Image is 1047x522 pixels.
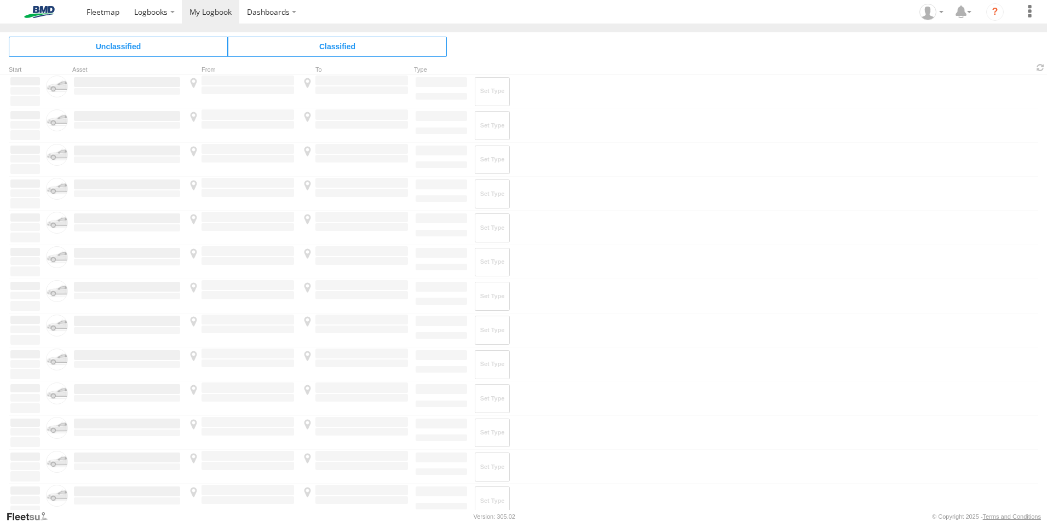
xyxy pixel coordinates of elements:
[228,37,447,56] span: Click to view Classified Trips
[72,67,182,73] div: Asset
[6,511,56,522] a: Visit our Website
[986,3,1004,21] i: ?
[414,67,469,73] div: Type
[11,6,68,18] img: bmd-logo.svg
[9,67,42,73] div: Click to Sort
[932,513,1041,520] div: © Copyright 2025 -
[300,67,410,73] div: To
[1034,62,1047,73] span: Refresh
[916,4,947,20] div: Chris Brett
[9,37,228,56] span: Click to view Unclassified Trips
[186,67,296,73] div: From
[474,513,515,520] div: Version: 305.02
[983,513,1041,520] a: Terms and Conditions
